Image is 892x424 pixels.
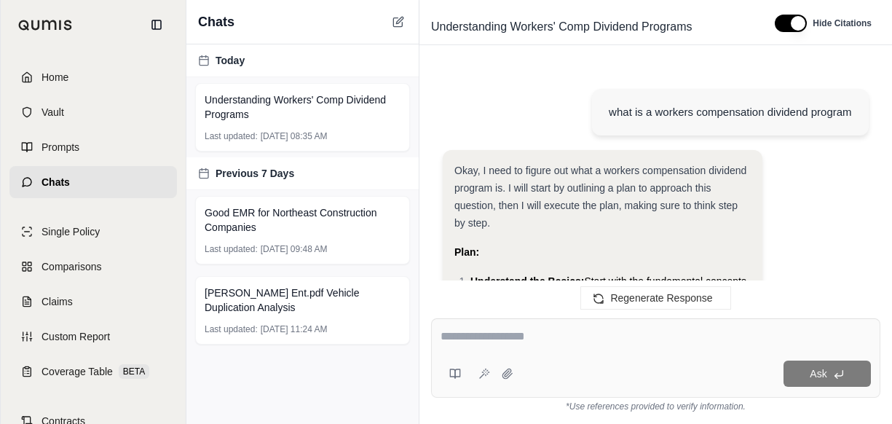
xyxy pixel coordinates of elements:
span: Ask [810,368,826,380]
a: Chats [9,166,177,198]
span: Previous 7 Days [216,166,294,181]
a: Comparisons [9,251,177,283]
a: Coverage TableBETA [9,356,177,388]
span: [PERSON_NAME] Ent.pdf Vehicle Duplication Analysis [205,286,400,315]
div: Edit Title [425,15,757,39]
span: Claims [42,294,73,309]
span: Single Policy [42,224,100,239]
span: Chats [198,12,234,32]
span: Last updated: [205,323,258,335]
span: Today [216,53,245,68]
span: Last updated: [205,130,258,142]
span: Prompts [42,140,79,154]
span: Hide Citations [813,17,872,29]
span: Custom Report [42,329,110,344]
span: Coverage Table [42,364,113,379]
span: Understand the Basics: [470,275,584,287]
span: Comparisons [42,259,101,274]
span: Home [42,70,68,85]
span: [DATE] 11:24 AM [261,323,328,335]
span: Regenerate Response [610,292,712,304]
span: Chats [42,175,70,189]
button: Ask [784,361,871,387]
div: what is a workers compensation dividend program [609,103,852,121]
button: Collapse sidebar [145,13,168,36]
a: Single Policy [9,216,177,248]
span: Start with the fundamental concepts of workers' compensation. [470,275,746,305]
span: Good EMR for Northeast Construction Companies [205,205,400,235]
span: Last updated: [205,243,258,255]
img: Qumis Logo [18,20,73,31]
a: Prompts [9,131,177,163]
a: Custom Report [9,321,177,353]
span: Understanding Workers' Comp Dividend Programs [205,93,400,122]
span: [DATE] 09:48 AM [261,243,328,255]
span: [DATE] 08:35 AM [261,130,328,142]
span: Okay, I need to figure out what a workers compensation dividend program is. I will start by outli... [454,165,746,229]
a: Vault [9,96,177,128]
button: Regenerate Response [580,286,730,310]
span: Vault [42,105,64,119]
span: Understanding Workers' Comp Dividend Programs [425,15,698,39]
div: *Use references provided to verify information. [431,398,880,412]
span: BETA [119,364,149,379]
strong: Plan: [454,246,479,258]
button: New Chat [390,13,407,31]
a: Claims [9,286,177,318]
a: Home [9,61,177,93]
